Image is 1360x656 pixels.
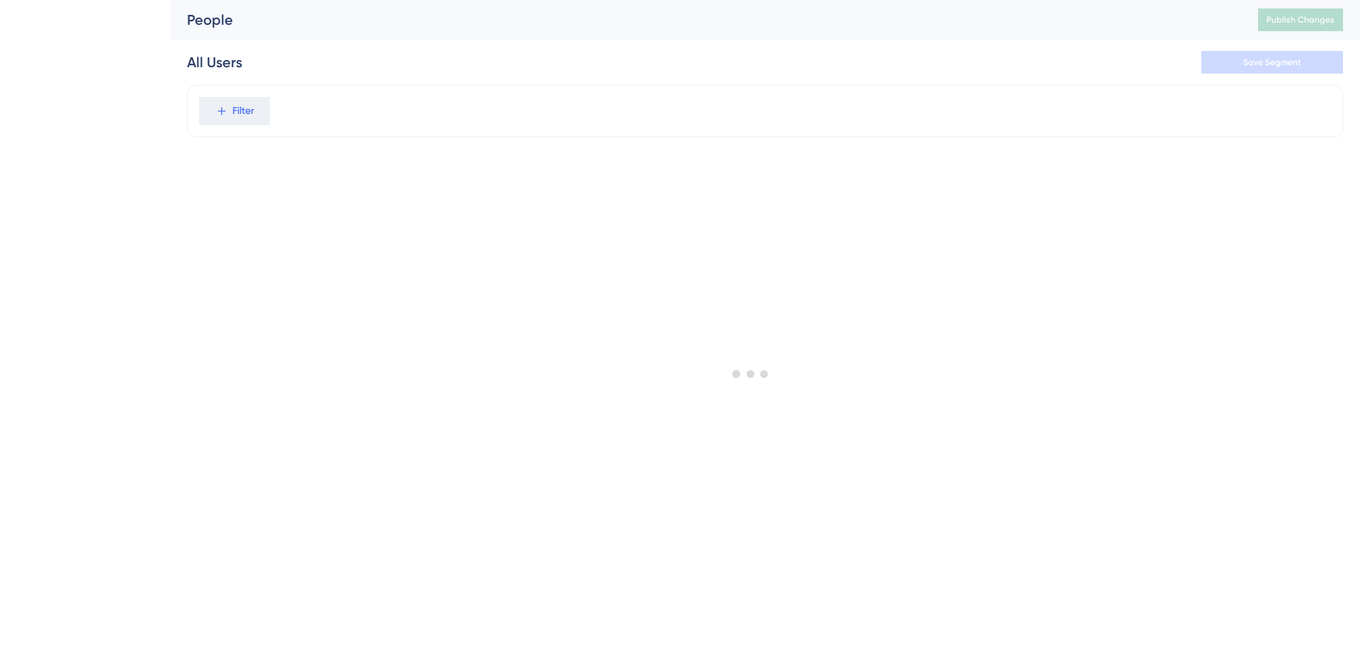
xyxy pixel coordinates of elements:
[1201,51,1343,74] button: Save Segment
[1243,57,1301,68] span: Save Segment
[187,52,242,72] div: All Users
[187,10,1223,30] div: People
[1266,14,1334,25] span: Publish Changes
[1258,8,1343,31] button: Publish Changes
